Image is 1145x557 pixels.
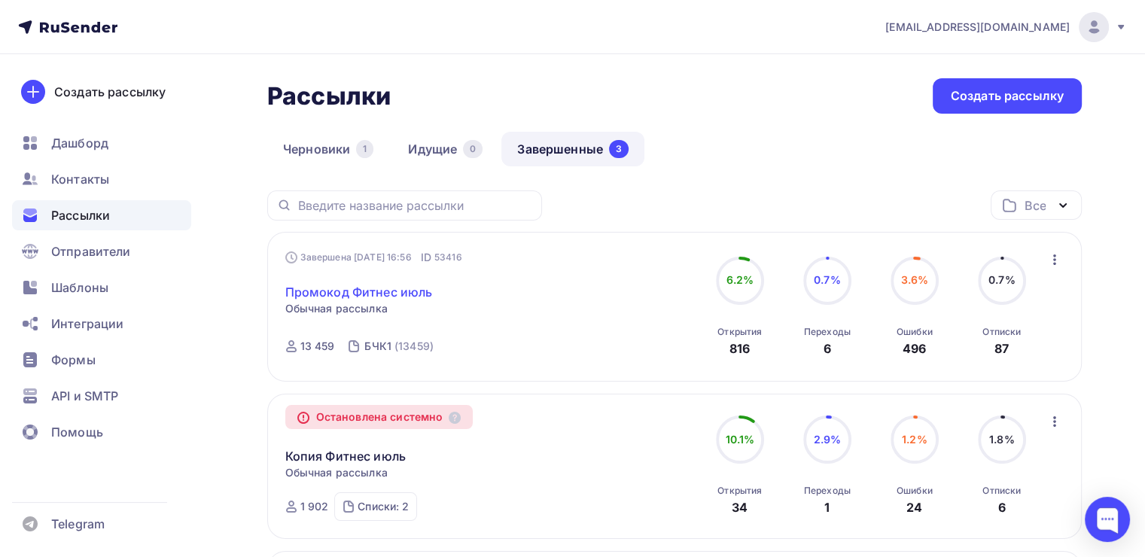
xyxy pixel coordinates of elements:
[824,339,831,358] div: 6
[982,485,1021,497] div: Отписки
[358,499,409,514] div: Списки: 2
[356,140,373,158] div: 1
[434,250,462,265] span: 53416
[729,339,750,358] div: 816
[51,387,118,405] span: API и SMTP
[51,423,103,441] span: Помощь
[12,200,191,230] a: Рассылки
[813,433,841,446] span: 2.9%
[988,273,1016,286] span: 0.7%
[1025,196,1046,215] div: Все
[804,326,851,338] div: Переходы
[51,206,110,224] span: Рассылки
[906,498,922,516] div: 24
[717,326,762,338] div: Открытия
[824,498,830,516] div: 1
[51,134,108,152] span: Дашборд
[897,485,933,497] div: Ошибки
[902,433,927,446] span: 1.2%
[804,485,851,497] div: Переходы
[12,164,191,194] a: Контакты
[51,351,96,369] span: Формы
[394,339,434,354] div: (13459)
[300,499,329,514] div: 1 902
[364,339,391,354] div: БЧК1
[51,242,131,260] span: Отправители
[392,132,498,166] a: Идущие0
[421,250,431,265] span: ID
[726,273,754,286] span: 6.2%
[54,83,166,101] div: Создать рассылку
[717,485,762,497] div: Открытия
[501,132,644,166] a: Завершенные3
[951,87,1064,105] div: Создать рассылку
[51,170,109,188] span: Контакты
[267,132,389,166] a: Черновики1
[285,465,388,480] span: Обычная рассылка
[51,515,105,533] span: Telegram
[994,339,1009,358] div: 87
[12,345,191,375] a: Формы
[285,405,474,429] div: Остановлена системно
[285,447,406,465] a: Копия Фитнес июль
[12,272,191,303] a: Шаблоны
[285,283,433,301] a: Промокод Фитнес июль
[285,301,388,316] span: Обычная рассылка
[285,250,462,265] div: Завершена [DATE] 16:56
[609,140,629,158] div: 3
[298,197,533,214] input: Введите название рассылки
[267,81,391,111] h2: Рассылки
[51,315,123,333] span: Интеграции
[982,326,1021,338] div: Отписки
[885,20,1070,35] span: [EMAIL_ADDRESS][DOMAIN_NAME]
[300,339,335,354] div: 13 459
[51,278,108,297] span: Шаблоны
[363,334,435,358] a: БЧК1 (13459)
[989,433,1015,446] span: 1.8%
[725,433,754,446] span: 10.1%
[12,128,191,158] a: Дашборд
[732,498,748,516] div: 34
[814,273,841,286] span: 0.7%
[998,498,1006,516] div: 6
[903,339,926,358] div: 496
[885,12,1127,42] a: [EMAIL_ADDRESS][DOMAIN_NAME]
[991,190,1082,220] button: Все
[12,236,191,266] a: Отправители
[897,326,933,338] div: Ошибки
[463,140,483,158] div: 0
[900,273,928,286] span: 3.6%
